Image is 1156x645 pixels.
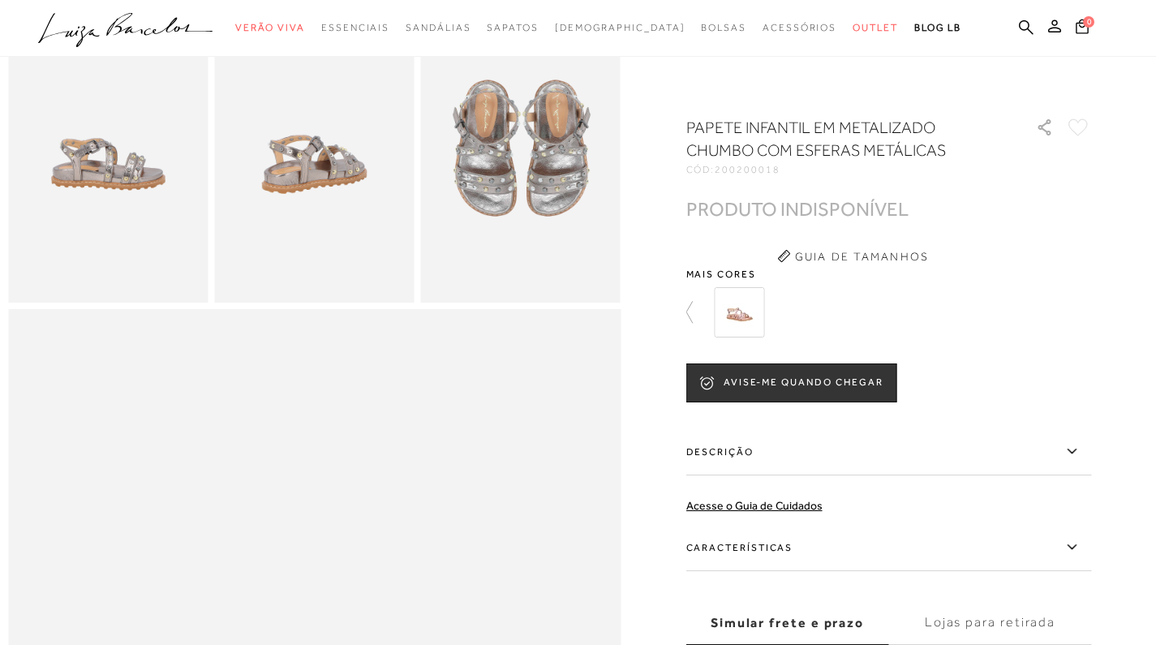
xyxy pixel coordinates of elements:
[714,287,764,338] img: SANDÁLIA INFANTIL PAPETE ESFERAS ROSÉ
[771,243,934,269] button: Guia de Tamanhos
[235,22,305,33] span: Verão Viva
[685,524,1091,571] label: Características
[685,499,822,512] a: Acesse o Guia de Cuidados
[685,200,908,217] div: PRODUTO INDISPONÍVEL
[701,22,746,33] span: Bolsas
[214,2,414,302] img: image
[555,22,685,33] span: [DEMOGRAPHIC_DATA]
[701,13,746,43] a: categoryNavScreenReaderText
[406,22,471,33] span: Sandálias
[715,164,780,175] span: 200200018
[853,22,898,33] span: Outlet
[685,428,1091,475] label: Descrição
[853,13,898,43] a: categoryNavScreenReaderText
[888,601,1091,645] label: Lojas para retirada
[487,13,538,43] a: categoryNavScreenReaderText
[8,2,208,302] img: image
[763,13,836,43] a: categoryNavScreenReaderText
[487,22,538,33] span: Sapatos
[685,269,1091,279] span: Mais cores
[235,13,305,43] a: categoryNavScreenReaderText
[914,22,961,33] span: BLOG LB
[406,13,471,43] a: categoryNavScreenReaderText
[321,13,389,43] a: categoryNavScreenReaderText
[685,116,990,161] h1: PAPETE INFANTIL EM METALIZADO CHUMBO COM ESFERAS METÁLICAS
[321,22,389,33] span: Essenciais
[555,13,685,43] a: noSubCategoriesText
[685,165,1010,174] div: CÓD:
[763,22,836,33] span: Acessórios
[685,363,896,402] button: AVISE-ME QUANDO CHEGAR
[421,2,621,302] img: image
[685,601,888,645] label: Simular frete e prazo
[1083,16,1094,28] span: 0
[1071,18,1094,40] button: 0
[914,13,961,43] a: BLOG LB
